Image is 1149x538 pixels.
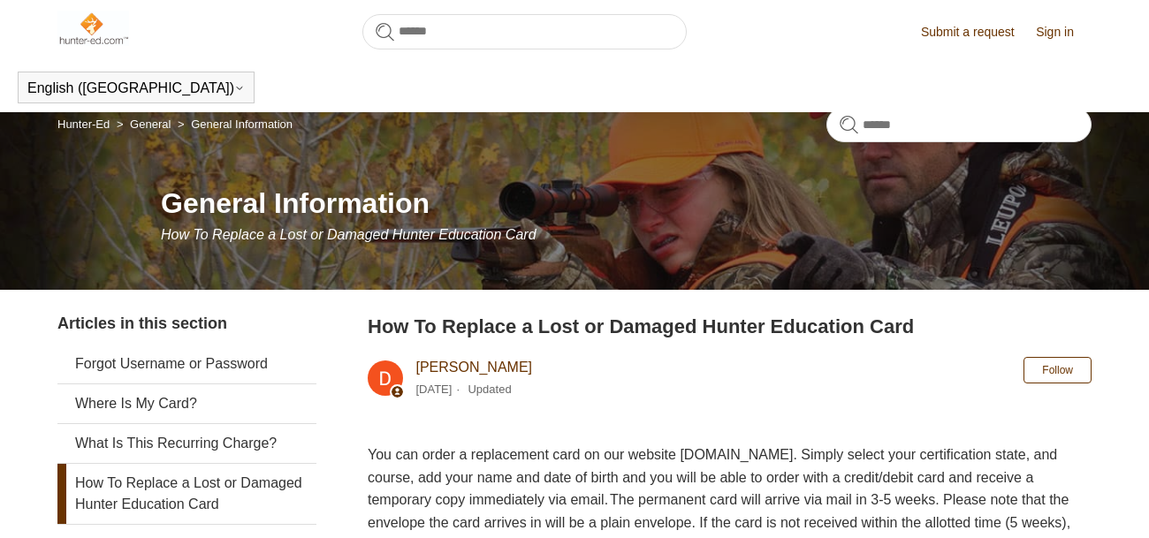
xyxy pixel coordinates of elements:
[57,11,129,46] img: Hunter-Ed Help Center home page
[57,314,227,332] span: Articles in this section
[174,117,293,131] li: General Information
[57,424,316,463] a: What Is This Recurring Charge?
[113,117,174,131] li: General
[57,345,316,383] a: Forgot Username or Password
[921,23,1032,42] a: Submit a request
[362,14,687,49] input: Search
[191,117,293,131] a: General Information
[1036,23,1092,42] a: Sign in
[57,464,316,524] a: How To Replace a Lost or Damaged Hunter Education Card
[368,312,1092,341] h2: How To Replace a Lost or Damaged Hunter Education Card
[826,107,1092,142] input: Search
[161,227,536,242] span: How To Replace a Lost or Damaged Hunter Education Card
[468,383,511,396] li: Updated
[161,182,1092,224] h1: General Information
[57,117,110,131] a: Hunter-Ed
[1023,357,1092,383] button: Follow Article
[415,383,452,396] time: 03/04/2024, 10:49
[130,117,171,131] a: General
[415,360,532,375] a: [PERSON_NAME]
[1035,479,1137,525] div: Chat Support
[57,117,113,131] li: Hunter-Ed
[57,384,316,423] a: Where Is My Card?
[27,80,245,96] button: English ([GEOGRAPHIC_DATA])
